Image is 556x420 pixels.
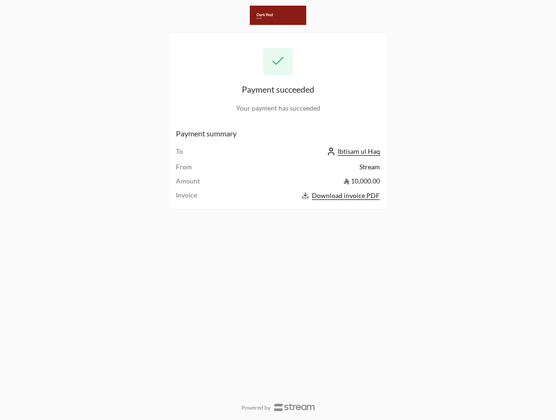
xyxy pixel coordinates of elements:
[241,404,270,412] p: Powered by
[338,147,380,156] span: Ibtisam ul Haq
[176,176,222,190] td: Amount
[325,147,380,155] a: Ibtisam ul Haq
[176,83,380,96] div: Payment succeeded
[222,190,380,201] button: Download invoice PDF
[222,162,380,176] td: Stream
[250,6,306,25] img: Company Logo
[312,191,380,200] span: Download invoice PDF
[222,176,380,190] td: 10,000.00
[176,128,380,139] h2: Payment summary
[176,190,222,201] td: Invoice
[176,147,222,162] td: To
[176,103,380,113] div: Your payment has succeeded
[176,162,222,176] td: From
